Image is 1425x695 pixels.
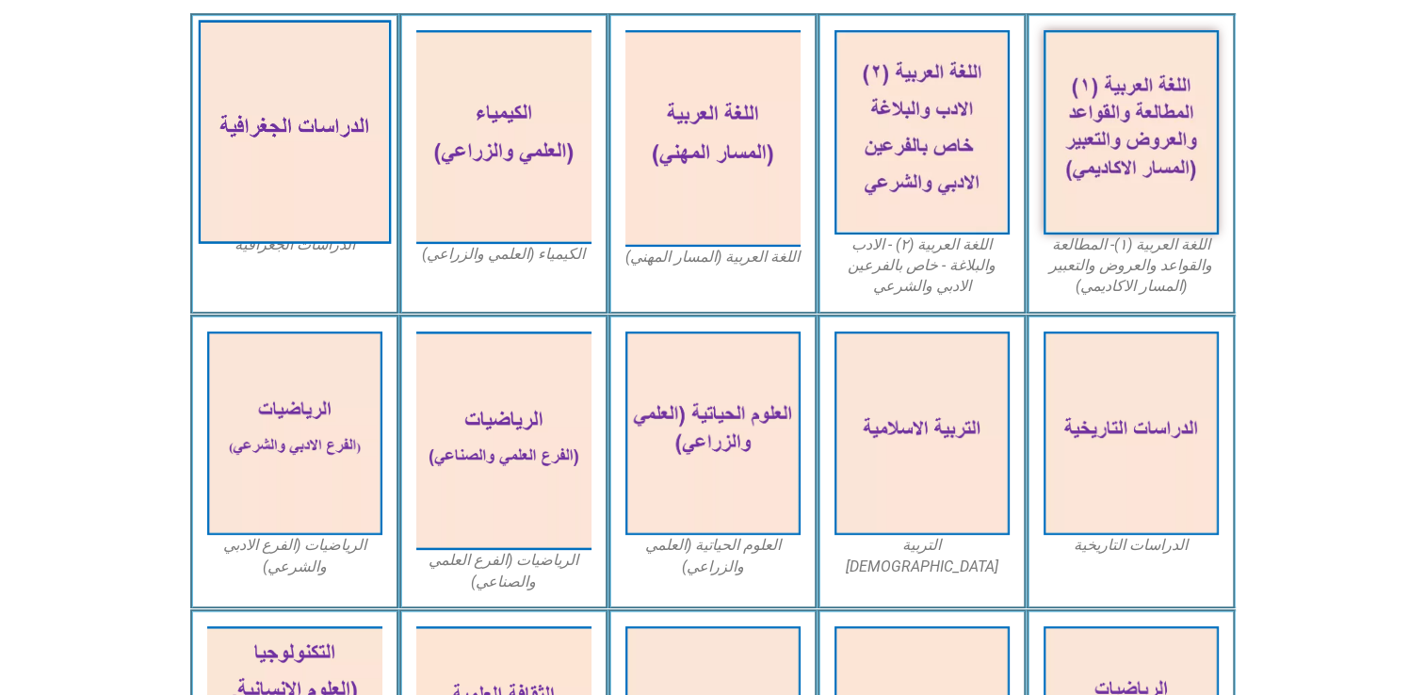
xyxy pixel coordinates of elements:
[207,234,382,255] figcaption: الدراسات الجغرافية
[625,535,801,577] figcaption: العلوم الحياتية (العلمي والزراعي)
[834,535,1010,577] figcaption: التربية [DEMOGRAPHIC_DATA]
[207,535,382,577] figcaption: الرياضيات (الفرع الادبي والشرعي)
[625,247,801,267] figcaption: اللغة العربية (المسار المهني)
[625,30,801,247] img: Arabic12(Vocational_Track)-cover
[416,30,591,244] img: Chemistry12-cover
[1044,234,1219,298] figcaption: اللغة العربية (١)- المطالعة والقواعد والعروض والتعبير (المسار الاكاديمي)
[416,331,591,551] img: math12-science-cover
[416,244,591,265] figcaption: الكيمياء (العلمي والزراعي)
[416,550,591,592] figcaption: الرياضيات (الفرع العلمي والصناعي)
[834,234,1010,298] figcaption: اللغة العربية (٢) - الادب والبلاغة - خاص بالفرعين الادبي والشرعي
[1044,535,1219,556] figcaption: الدراسات التاريخية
